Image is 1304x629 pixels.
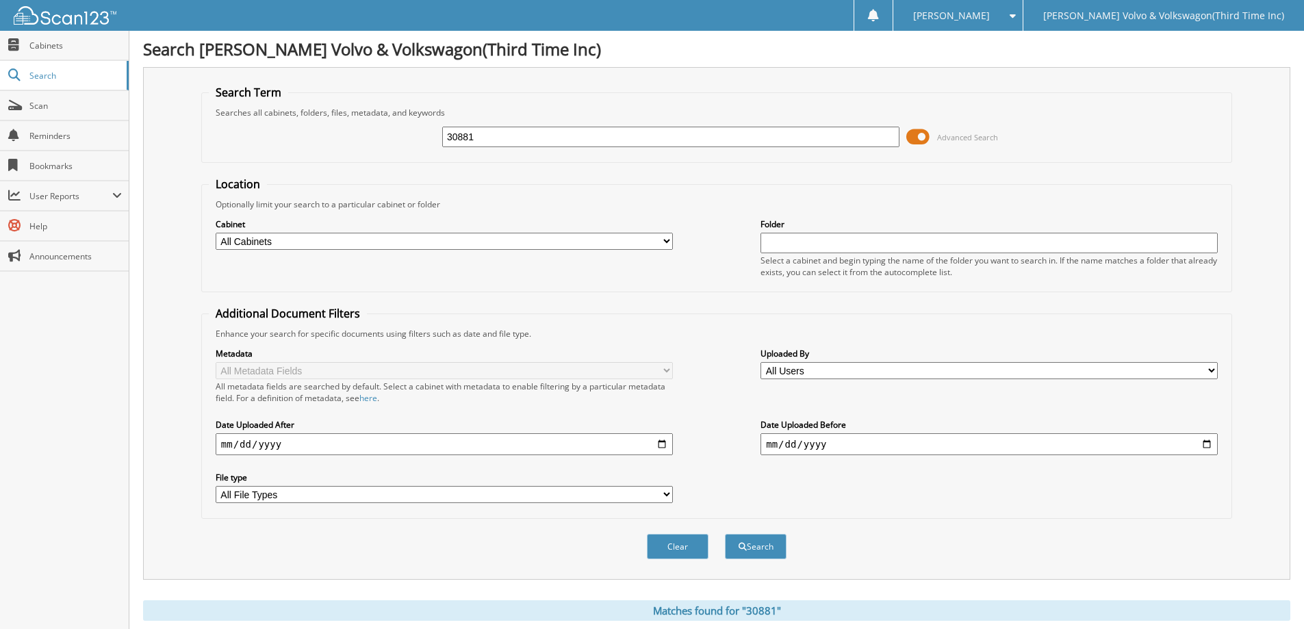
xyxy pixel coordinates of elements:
[209,85,288,100] legend: Search Term
[29,190,112,202] span: User Reports
[216,218,673,230] label: Cabinet
[760,419,1218,431] label: Date Uploaded Before
[29,70,120,81] span: Search
[216,419,673,431] label: Date Uploaded After
[143,38,1290,60] h1: Search [PERSON_NAME] Volvo & Volkswagon(Third Time Inc)
[209,107,1225,118] div: Searches all cabinets, folders, files, metadata, and keywords
[143,600,1290,621] div: Matches found for "30881"
[913,12,990,20] span: [PERSON_NAME]
[216,433,673,455] input: start
[760,255,1218,278] div: Select a cabinet and begin typing the name of the folder you want to search in. If the name match...
[29,220,122,232] span: Help
[937,132,998,142] span: Advanced Search
[29,100,122,112] span: Scan
[760,348,1218,359] label: Uploaded By
[29,251,122,262] span: Announcements
[216,381,673,404] div: All metadata fields are searched by default. Select a cabinet with metadata to enable filtering b...
[725,534,787,559] button: Search
[209,328,1225,339] div: Enhance your search for specific documents using filters such as date and file type.
[216,348,673,359] label: Metadata
[359,392,377,404] a: here
[209,198,1225,210] div: Optionally limit your search to a particular cabinet or folder
[1043,12,1284,20] span: [PERSON_NAME] Volvo & Volkswagon(Third Time Inc)
[760,433,1218,455] input: end
[29,130,122,142] span: Reminders
[760,218,1218,230] label: Folder
[14,6,116,25] img: scan123-logo-white.svg
[647,534,708,559] button: Clear
[209,177,267,192] legend: Location
[209,306,367,321] legend: Additional Document Filters
[216,472,673,483] label: File type
[29,40,122,51] span: Cabinets
[29,160,122,172] span: Bookmarks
